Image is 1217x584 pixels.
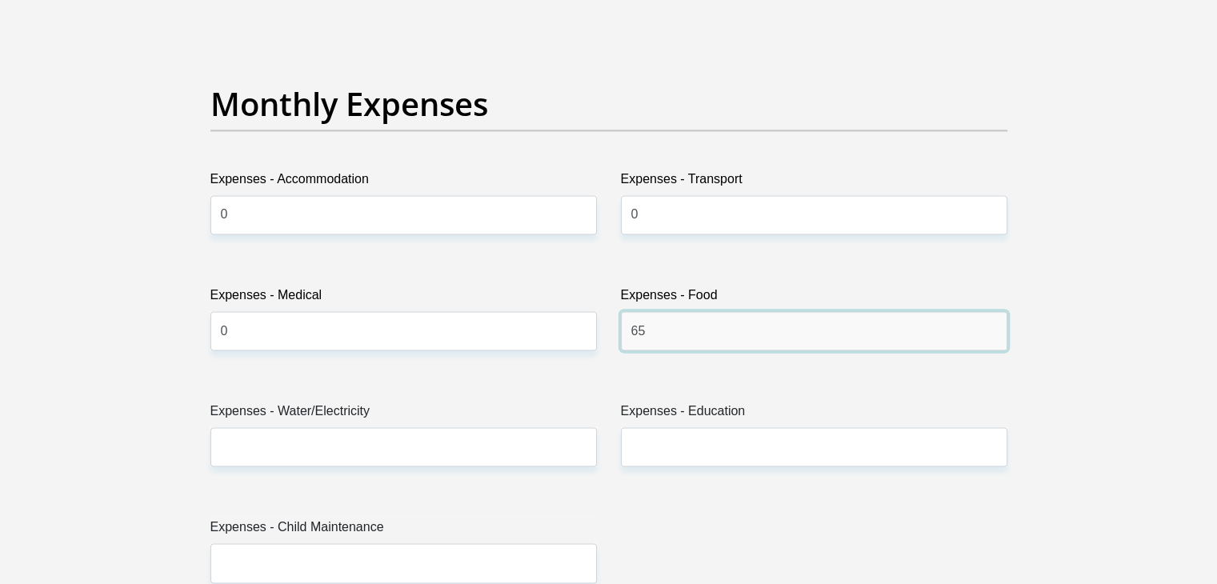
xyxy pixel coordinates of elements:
[621,427,1007,466] input: Expenses - Education
[210,85,1007,123] h2: Monthly Expenses
[621,402,1007,427] label: Expenses - Education
[210,311,597,350] input: Expenses - Medical
[621,286,1007,311] label: Expenses - Food
[210,170,597,195] label: Expenses - Accommodation
[621,311,1007,350] input: Expenses - Food
[210,195,597,234] input: Expenses - Accommodation
[210,402,597,427] label: Expenses - Water/Electricity
[210,518,597,543] label: Expenses - Child Maintenance
[621,195,1007,234] input: Expenses - Transport
[210,286,597,311] label: Expenses - Medical
[210,543,597,582] input: Expenses - Child Maintenance
[621,170,1007,195] label: Expenses - Transport
[210,427,597,466] input: Expenses - Water/Electricity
